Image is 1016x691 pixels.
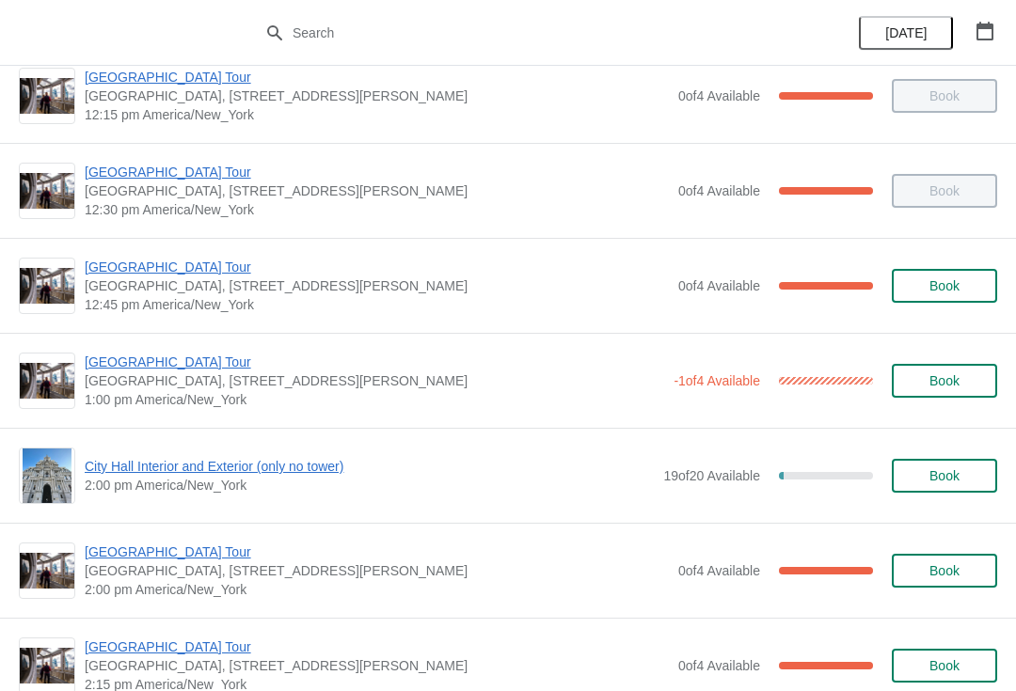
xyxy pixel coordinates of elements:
button: Book [892,459,997,493]
span: 12:45 pm America/New_York [85,295,669,314]
span: 0 of 4 Available [678,658,760,673]
span: [GEOGRAPHIC_DATA] Tour [85,258,669,276]
span: -1 of 4 Available [674,373,760,388]
span: [GEOGRAPHIC_DATA], [STREET_ADDRESS][PERSON_NAME] [85,276,669,295]
img: City Hall Tower Tour | City Hall Visitor Center, 1400 John F Kennedy Boulevard Suite 121, Philade... [20,648,74,684]
span: [GEOGRAPHIC_DATA], [STREET_ADDRESS][PERSON_NAME] [85,371,664,390]
span: Book [929,373,960,388]
span: 0 of 4 Available [678,88,760,103]
img: City Hall Interior and Exterior (only no tower) | | 2:00 pm America/New_York [23,448,72,503]
span: Book [929,658,960,673]
span: 2:00 pm America/New_York [85,476,654,495]
button: [DATE] [859,16,953,50]
span: Book [929,468,960,483]
span: 12:30 pm America/New_York [85,200,669,219]
span: [GEOGRAPHIC_DATA] Tour [85,163,669,181]
span: 12:15 pm America/New_York [85,105,669,124]
span: [GEOGRAPHIC_DATA], [STREET_ADDRESS][PERSON_NAME] [85,181,669,200]
span: 1:00 pm America/New_York [85,390,664,409]
span: [GEOGRAPHIC_DATA] Tour [85,68,669,86]
span: [GEOGRAPHIC_DATA] Tour [85,542,669,561]
img: City Hall Tower Tour | City Hall Visitor Center, 1400 John F Kennedy Boulevard Suite 121, Philade... [20,78,74,115]
span: 0 of 4 Available [678,183,760,198]
span: 2:00 pm America/New_York [85,580,669,599]
span: Book [929,563,960,578]
button: Book [892,554,997,588]
button: Book [892,269,997,303]
span: Book [929,278,960,293]
span: City Hall Interior and Exterior (only no tower) [85,457,654,476]
span: 0 of 4 Available [678,278,760,293]
span: [GEOGRAPHIC_DATA], [STREET_ADDRESS][PERSON_NAME] [85,561,669,580]
span: [GEOGRAPHIC_DATA] Tour [85,637,669,656]
span: [DATE] [885,25,927,40]
span: 19 of 20 Available [663,468,760,483]
img: City Hall Tower Tour | City Hall Visitor Center, 1400 John F Kennedy Boulevard Suite 121, Philade... [20,268,74,305]
span: 0 of 4 Available [678,563,760,578]
span: [GEOGRAPHIC_DATA], [STREET_ADDRESS][PERSON_NAME] [85,86,669,105]
span: [GEOGRAPHIC_DATA] Tour [85,353,664,371]
img: City Hall Tower Tour | City Hall Visitor Center, 1400 John F Kennedy Boulevard Suite 121, Philade... [20,363,74,400]
button: Book [892,649,997,683]
span: [GEOGRAPHIC_DATA], [STREET_ADDRESS][PERSON_NAME] [85,656,669,675]
input: Search [292,16,762,50]
button: Book [892,364,997,398]
img: City Hall Tower Tour | City Hall Visitor Center, 1400 John F Kennedy Boulevard Suite 121, Philade... [20,173,74,210]
img: City Hall Tower Tour | City Hall Visitor Center, 1400 John F Kennedy Boulevard Suite 121, Philade... [20,553,74,589]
